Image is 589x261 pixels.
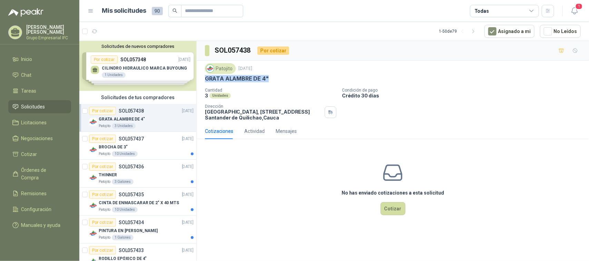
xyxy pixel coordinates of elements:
[152,7,163,15] span: 90
[21,166,65,181] span: Órdenes de Compra
[205,63,236,74] div: Patojito
[8,164,71,184] a: Órdenes de Compra
[484,25,534,38] button: Asignado a mi
[112,123,136,129] div: 3 Unidades
[8,69,71,82] a: Chat
[21,87,37,95] span: Tareas
[21,71,32,79] span: Chat
[112,179,134,185] div: 3 Galones
[568,5,581,17] button: 1
[112,207,138,212] div: 10 Unidades
[8,132,71,145] a: Negociaciones
[474,7,489,15] div: Todas
[89,107,116,115] div: Por cotizar
[21,206,52,213] span: Configuración
[8,219,71,232] a: Manuales y ayuda
[21,135,53,142] span: Negociaciones
[8,8,43,17] img: Logo peakr
[238,65,252,72] p: [DATE]
[21,150,37,158] span: Cotizar
[276,127,297,135] div: Mensajes
[8,100,71,113] a: Solicitudes
[209,93,231,98] div: Unidades
[205,88,336,93] p: Cantidad
[215,45,252,56] h3: SOL057438
[182,108,194,114] p: [DATE]
[205,104,322,109] p: Dirección
[540,25,581,38] button: No Leídos
[119,220,144,225] p: SOL057434
[119,192,144,197] p: SOL057435
[79,160,196,188] a: Por cotizarSOL057436[DATE] Company LogoTHINNERPatojito3 Galones
[119,164,144,169] p: SOL057436
[99,179,110,185] p: Patojito
[119,108,144,113] p: SOL057438
[8,203,71,216] a: Configuración
[119,136,144,141] p: SOL057437
[205,75,269,82] p: GRATA ALAMBRE DE 4"
[99,235,110,240] p: Patojito
[79,91,196,104] div: Solicitudes de tus compradores
[89,190,116,199] div: Por cotizar
[89,118,97,126] img: Company Logo
[182,164,194,170] p: [DATE]
[439,26,479,37] div: 1 - 50 de 79
[205,127,233,135] div: Cotizaciones
[99,151,110,157] p: Patojito
[342,93,586,98] p: Crédito 30 días
[79,104,196,132] a: Por cotizarSOL057438[DATE] Company LogoGRATA ALAMBRE DE 4"Patojito3 Unidades
[182,136,194,142] p: [DATE]
[99,207,110,212] p: Patojito
[82,44,194,49] button: Solicitudes de nuevos compradores
[112,151,138,157] div: 10 Unidades
[182,247,194,254] p: [DATE]
[8,84,71,97] a: Tareas
[89,163,116,171] div: Por cotizar
[26,25,71,34] p: [PERSON_NAME] [PERSON_NAME]
[119,248,144,253] p: SOL057433
[99,172,117,178] p: THINNER
[99,200,179,206] p: CINTA DE ENMASCARAR DE 2" X 40 MTS
[79,216,196,243] a: Por cotizarSOL057434[DATE] Company LogoPINTURA EN [PERSON_NAME]Patojito1 Galones
[257,46,289,55] div: Por cotizar
[26,36,71,40] p: Grupo Empresarial IFC
[99,123,110,129] p: Patojito
[21,221,61,229] span: Manuales y ayuda
[21,190,47,197] span: Remisiones
[342,189,444,197] h3: No has enviado cotizaciones a esta solicitud
[575,3,583,10] span: 1
[89,201,97,210] img: Company Logo
[21,119,47,126] span: Licitaciones
[99,144,128,150] p: BROCHA DE 3"
[8,116,71,129] a: Licitaciones
[89,246,116,254] div: Por cotizar
[244,127,265,135] div: Actividad
[182,219,194,226] p: [DATE]
[182,191,194,198] p: [DATE]
[381,202,405,215] button: Cotizar
[206,65,214,72] img: Company Logo
[89,174,97,182] img: Company Logo
[89,229,97,238] img: Company Logo
[89,146,97,154] img: Company Logo
[21,103,45,111] span: Solicitudes
[8,187,71,200] a: Remisiones
[173,8,177,13] span: search
[8,53,71,66] a: Inicio
[99,116,145,123] p: GRATA ALAMBRE DE 4"
[342,88,586,93] p: Condición de pago
[112,235,134,240] div: 1 Galones
[102,6,146,16] h1: Mis solicitudes
[79,188,196,216] a: Por cotizarSOL057435[DATE] Company LogoCINTA DE ENMASCARAR DE 2" X 40 MTSPatojito10 Unidades
[79,132,196,160] a: Por cotizarSOL057437[DATE] Company LogoBROCHA DE 3"Patojito10 Unidades
[89,135,116,143] div: Por cotizar
[205,93,208,98] p: 3
[8,148,71,161] a: Cotizar
[205,109,322,121] p: [GEOGRAPHIC_DATA], [STREET_ADDRESS] Santander de Quilichao , Cauca
[99,228,158,234] p: PINTURA EN [PERSON_NAME]
[89,218,116,227] div: Por cotizar
[79,41,196,91] div: Solicitudes de nuevos compradoresPor cotizarSOL057348[DATE] CILINDRO HIDRAULICO MARCA BUYOUNG1 Un...
[21,55,32,63] span: Inicio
